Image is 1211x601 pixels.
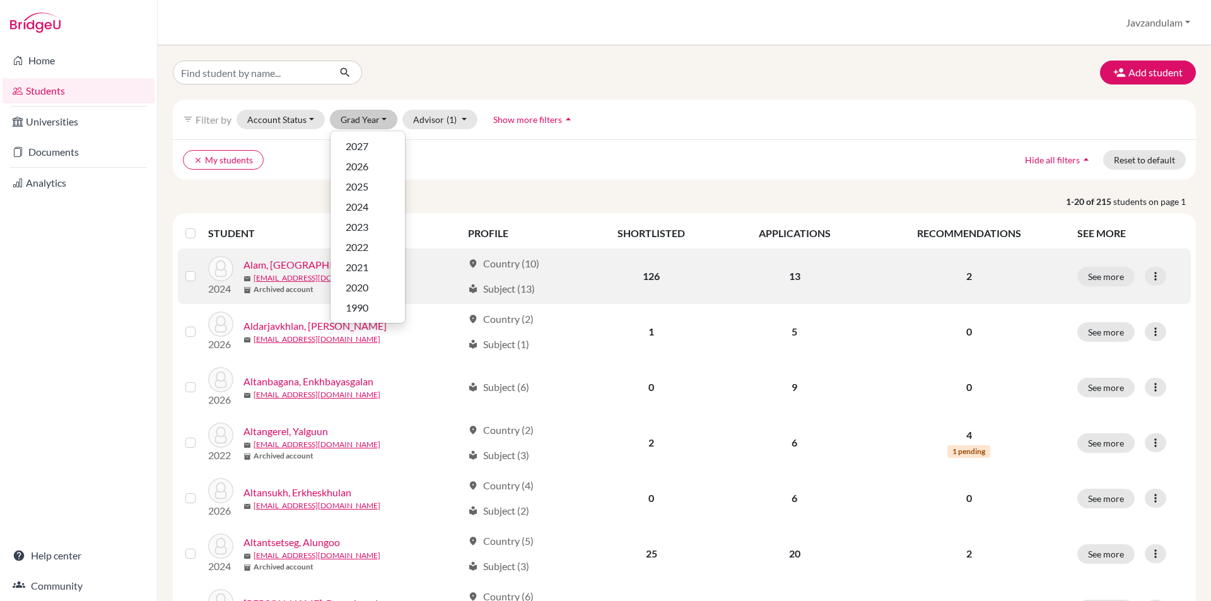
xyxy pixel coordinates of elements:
[10,13,61,33] img: Bridge-U
[483,110,585,129] button: Show more filtersarrow_drop_up
[869,218,1070,248] th: RECOMMENDATIONS
[468,506,478,516] span: local_library
[582,470,721,526] td: 0
[208,281,233,296] p: 2024
[721,470,868,526] td: 6
[447,114,457,125] span: (1)
[346,139,368,154] span: 2027
[1066,195,1113,208] strong: 1-20 of 215
[468,382,478,392] span: local_library
[254,439,380,450] a: [EMAIL_ADDRESS][DOMAIN_NAME]
[468,534,534,549] div: Country (5)
[194,156,202,165] i: clear
[721,359,868,415] td: 9
[402,110,477,129] button: Advisor(1)
[331,237,405,257] button: 2022
[208,448,233,463] p: 2022
[1080,153,1092,166] i: arrow_drop_up
[243,336,251,344] span: mail
[468,561,478,571] span: local_library
[346,219,368,235] span: 2023
[468,450,478,460] span: local_library
[243,552,251,560] span: mail
[331,197,405,217] button: 2024
[1077,267,1135,286] button: See more
[582,359,721,415] td: 0
[460,218,582,248] th: PROFILE
[582,304,721,359] td: 1
[254,550,380,561] a: [EMAIL_ADDRESS][DOMAIN_NAME]
[582,248,721,304] td: 126
[331,177,405,197] button: 2025
[493,114,562,125] span: Show more filters
[721,248,868,304] td: 13
[346,280,368,295] span: 2020
[468,339,478,349] span: local_library
[208,534,233,559] img: Altantsetseg, Alungoo
[254,284,313,295] b: Archived account
[346,179,368,194] span: 2025
[208,312,233,337] img: Aldarjavkhlan, Sunder
[876,546,1062,561] p: 2
[876,324,1062,339] p: 0
[468,312,534,327] div: Country (2)
[1077,544,1135,564] button: See more
[468,423,534,438] div: Country (2)
[468,380,529,395] div: Subject (6)
[346,260,368,275] span: 2021
[582,526,721,581] td: 25
[468,425,478,435] span: location_on
[1113,195,1196,208] span: students on page 1
[243,424,328,439] a: Altangerel, Yalguun
[1077,322,1135,342] button: See more
[468,481,478,491] span: location_on
[243,286,251,294] span: inventory_2
[173,61,329,85] input: Find student by name...
[243,503,251,510] span: mail
[1077,489,1135,508] button: See more
[721,415,868,470] td: 6
[331,257,405,277] button: 2021
[582,218,721,248] th: SHORTLISTED
[1103,150,1186,170] button: Reset to default
[1070,218,1191,248] th: SEE MORE
[196,114,231,125] span: Filter by
[208,559,233,574] p: 2024
[183,150,264,170] button: clearMy students
[1014,150,1103,170] button: Hide all filtersarrow_drop_up
[254,389,380,400] a: [EMAIL_ADDRESS][DOMAIN_NAME]
[3,170,155,195] a: Analytics
[468,536,478,546] span: location_on
[876,491,1062,506] p: 0
[208,337,233,352] p: 2026
[346,300,368,315] span: 1990
[468,559,529,574] div: Subject (3)
[346,199,368,214] span: 2024
[254,272,380,284] a: [EMAIL_ADDRESS][DOMAIN_NAME]
[3,109,155,134] a: Universities
[1120,11,1196,35] button: Javzandulam
[243,392,251,399] span: mail
[468,281,535,296] div: Subject (13)
[3,48,155,73] a: Home
[208,256,233,281] img: Alam, Ukasha
[331,136,405,156] button: 2027
[331,277,405,298] button: 2020
[3,139,155,165] a: Documents
[243,441,251,449] span: mail
[1100,61,1196,85] button: Add student
[721,218,868,248] th: APPLICATIONS
[468,337,529,352] div: Subject (1)
[243,275,251,283] span: mail
[330,110,398,129] button: Grad Year
[254,561,313,573] b: Archived account
[330,131,406,324] div: Grad Year
[331,217,405,237] button: 2023
[3,543,155,568] a: Help center
[346,240,368,255] span: 2022
[876,428,1062,443] p: 4
[331,298,405,318] button: 1990
[243,374,373,389] a: Altanbagana, Enkhbayasgalan
[254,500,380,511] a: [EMAIL_ADDRESS][DOMAIN_NAME]
[243,453,251,460] span: inventory_2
